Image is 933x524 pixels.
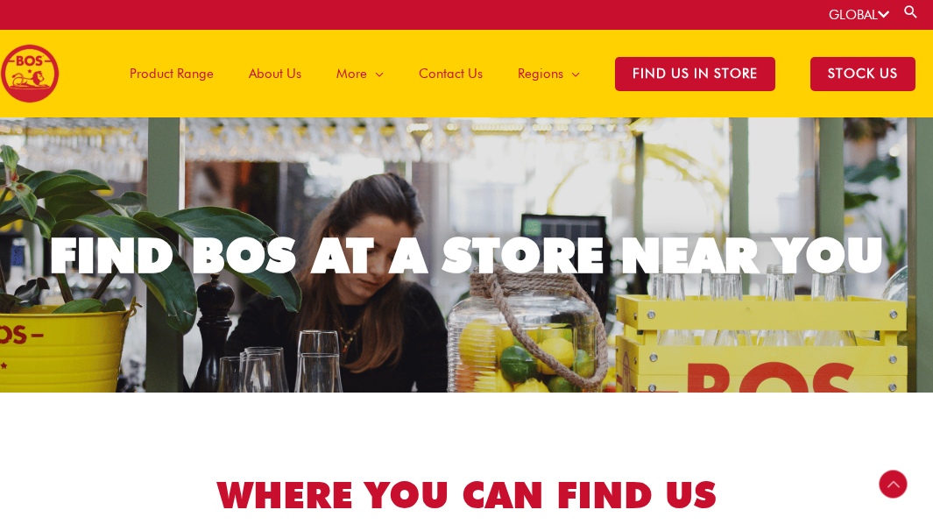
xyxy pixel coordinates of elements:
[793,30,933,117] a: STOCK US
[902,4,920,20] a: Search button
[810,57,915,91] span: STOCK US
[419,47,483,100] span: Contact Us
[500,30,597,117] a: Regions
[112,30,231,117] a: Product Range
[231,30,319,117] a: About Us
[130,47,214,100] span: Product Range
[518,47,563,100] span: Regions
[99,30,933,117] nav: Site Navigation
[319,30,401,117] a: More
[249,47,301,100] span: About Us
[401,30,500,117] a: Contact Us
[597,30,793,117] a: Find Us in Store
[49,231,884,280] div: FIND BOS AT A STORE NEAR YOU
[336,47,367,100] span: More
[9,471,924,520] h2: Where you can find us
[615,57,775,91] span: Find Us in Store
[829,7,889,23] a: GLOBAL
